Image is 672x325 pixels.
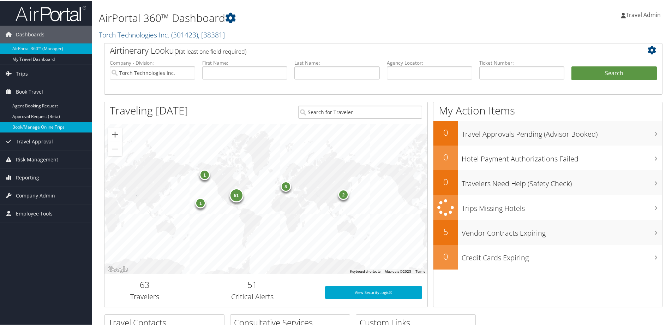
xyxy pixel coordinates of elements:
a: 5Vendor Contracts Expiring [433,219,662,244]
label: Ticket Number: [479,59,565,66]
a: Trips Missing Hotels [433,194,662,219]
label: First Name: [202,59,288,66]
span: Travel Admin [626,10,661,18]
a: Open this area in Google Maps (opens a new window) [106,264,130,273]
label: Company - Division: [110,59,195,66]
h1: Traveling [DATE] [110,102,188,117]
a: Torch Technologies Inc. [99,29,225,39]
input: Search for Traveler [298,105,422,118]
a: 0Travel Approvals Pending (Advisor Booked) [433,120,662,145]
label: Agency Locator: [387,59,472,66]
h3: Travelers Need Help (Safety Check) [462,175,662,188]
h3: Trips Missing Hotels [462,199,662,213]
span: , [ 38381 ] [198,29,225,39]
span: Map data ©2025 [385,269,411,273]
span: Dashboards [16,25,44,43]
a: 0Travelers Need Help (Safety Check) [433,170,662,194]
h2: 51 [191,278,314,290]
h3: Critical Alerts [191,291,314,301]
span: Book Travel [16,82,43,100]
span: (at least one field required) [179,47,246,55]
a: 0Credit Cards Expiring [433,244,662,269]
span: Company Admin [16,186,55,204]
span: ( 301423 ) [171,29,198,39]
div: 2 [338,189,349,199]
h2: 0 [433,126,458,138]
a: Travel Admin [621,4,668,25]
span: Reporting [16,168,39,186]
a: View SecurityLogic® [325,285,422,298]
div: 1 [196,197,206,208]
h2: 0 [433,175,458,187]
button: Zoom in [108,127,122,141]
img: Google [106,264,130,273]
button: Zoom out [108,141,122,155]
h3: Hotel Payment Authorizations Failed [462,150,662,163]
h1: My Action Items [433,102,662,117]
h2: 63 [110,278,180,290]
h3: Travelers [110,291,180,301]
img: airportal-logo.png [16,5,86,21]
h2: 0 [433,250,458,262]
a: 0Hotel Payment Authorizations Failed [433,145,662,170]
h2: 5 [433,225,458,237]
span: Employee Tools [16,204,53,222]
div: 1 [199,169,210,179]
span: Trips [16,64,28,82]
span: Risk Management [16,150,58,168]
h3: Travel Approvals Pending (Advisor Booked) [462,125,662,138]
div: 51 [229,188,244,202]
h3: Credit Cards Expiring [462,249,662,262]
a: Terms [415,269,425,273]
h3: Vendor Contracts Expiring [462,224,662,237]
h2: 0 [433,150,458,162]
button: Search [571,66,657,80]
button: Keyboard shortcuts [350,268,380,273]
label: Last Name: [294,59,380,66]
span: Travel Approval [16,132,53,150]
h1: AirPortal 360™ Dashboard [99,10,478,25]
h2: Airtinerary Lookup [110,44,610,56]
div: 8 [281,180,291,191]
